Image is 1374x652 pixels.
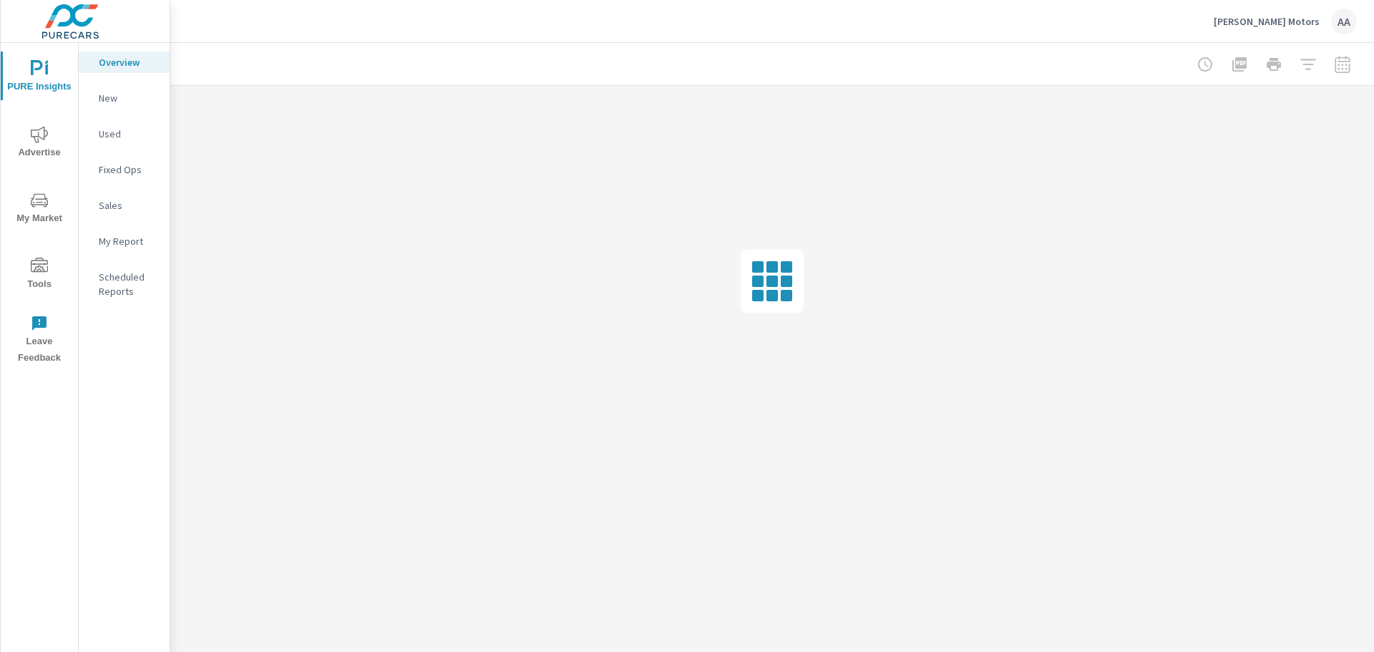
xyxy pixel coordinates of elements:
[5,60,74,95] span: PURE Insights
[1,43,78,372] div: nav menu
[1214,15,1320,28] p: [PERSON_NAME] Motors
[79,195,170,216] div: Sales
[99,55,158,69] p: Overview
[5,315,74,366] span: Leave Feedback
[5,258,74,293] span: Tools
[79,87,170,109] div: New
[79,266,170,302] div: Scheduled Reports
[79,159,170,180] div: Fixed Ops
[79,52,170,73] div: Overview
[79,123,170,145] div: Used
[5,192,74,227] span: My Market
[5,126,74,161] span: Advertise
[99,91,158,105] p: New
[99,270,158,298] p: Scheduled Reports
[99,198,158,213] p: Sales
[79,230,170,252] div: My Report
[99,234,158,248] p: My Report
[99,162,158,177] p: Fixed Ops
[1331,9,1357,34] div: AA
[99,127,158,141] p: Used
